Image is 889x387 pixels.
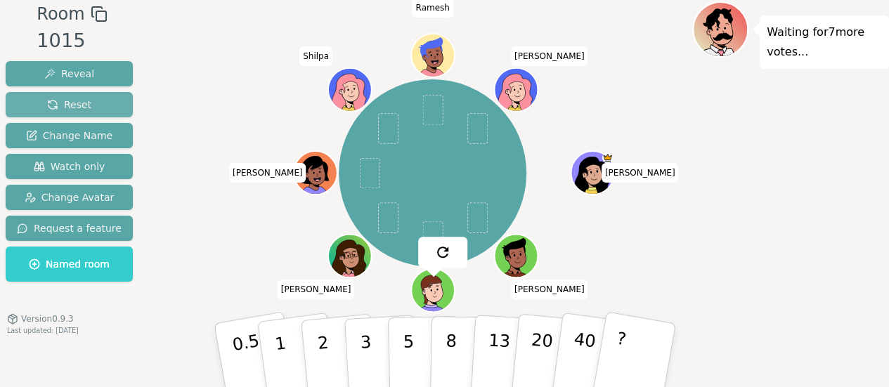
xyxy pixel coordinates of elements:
span: Change Avatar [25,190,115,204]
button: Request a feature [6,216,133,241]
div: 1015 [37,27,107,55]
button: Change Name [6,123,133,148]
span: Version 0.9.3 [21,313,74,324]
button: Version0.9.3 [7,313,74,324]
span: Room [37,1,84,27]
span: Reveal [44,67,94,81]
span: Click to change your name [299,46,332,66]
span: Request a feature [17,221,122,235]
span: Click to change your name [602,163,679,183]
p: Waiting for 7 more votes... [767,22,882,62]
span: Yasmin is the host [602,152,612,163]
img: reset [434,244,451,261]
span: Click to change your name [278,280,355,299]
span: Click to change your name [511,46,588,66]
span: Last updated: [DATE] [7,327,79,334]
span: Watch only [34,159,105,173]
span: Reset [47,98,91,112]
button: Watch only [6,154,133,179]
span: Change Name [26,129,112,143]
button: Click to change your avatar [413,270,453,311]
button: Reveal [6,61,133,86]
span: Click to change your name [229,163,306,183]
button: Change Avatar [6,185,133,210]
button: Named room [6,247,133,282]
span: Click to change your name [511,280,588,299]
button: Reset [6,92,133,117]
span: Named room [29,257,110,271]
